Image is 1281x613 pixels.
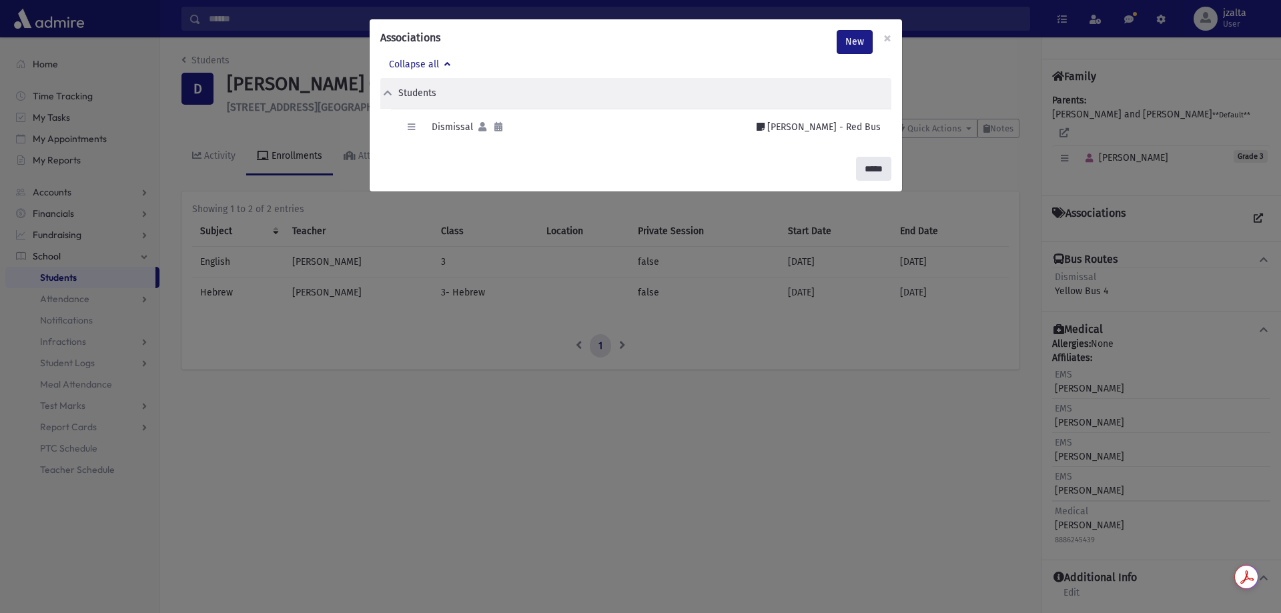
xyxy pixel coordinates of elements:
[380,54,459,78] button: Collapse all
[757,120,881,134] div: [PERSON_NAME] - Red Bus
[883,29,891,47] span: ×
[837,30,873,54] a: New
[380,86,881,100] button: Students
[873,19,902,57] button: Close
[398,86,436,100] div: Students
[380,30,440,46] h6: Associations
[432,120,473,134] div: Dismissal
